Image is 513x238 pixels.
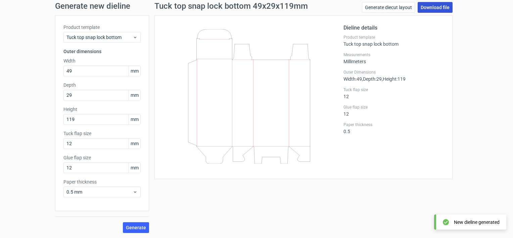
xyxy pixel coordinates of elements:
[55,2,458,10] h1: Generate new dieline
[343,122,444,127] label: Paper thickness
[63,106,141,113] label: Height
[154,2,308,10] h1: Tuck top snap lock bottom 49x29x119mm
[129,114,140,124] span: mm
[63,57,141,64] label: Width
[343,35,444,47] div: Tuck top snap lock bottom
[63,154,141,161] label: Glue flap size
[129,163,140,173] span: mm
[418,2,453,13] a: Download file
[343,87,444,99] div: 12
[63,48,141,55] h3: Outer dimensions
[343,76,362,82] span: Width : 49
[382,76,406,82] span: , Height : 119
[129,66,140,76] span: mm
[362,2,415,13] a: Generate diecut layout
[129,138,140,149] span: mm
[123,222,149,233] button: Generate
[66,34,133,41] span: Tuck top snap lock bottom
[343,105,444,117] div: 12
[343,52,444,57] label: Measurements
[63,82,141,88] label: Depth
[343,70,444,75] label: Outer Dimensions
[343,105,444,110] label: Glue flap size
[66,189,133,195] span: 0.5 mm
[343,24,444,32] h2: Dieline details
[343,87,444,92] label: Tuck flap size
[343,122,444,134] div: 0.5
[454,219,500,226] div: New dieline generated
[63,130,141,137] label: Tuck flap size
[343,35,444,40] label: Product template
[343,52,444,64] div: Millimeters
[63,24,141,31] label: Product template
[63,178,141,185] label: Paper thickness
[126,225,146,230] span: Generate
[362,76,382,82] span: , Depth : 29
[129,90,140,100] span: mm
